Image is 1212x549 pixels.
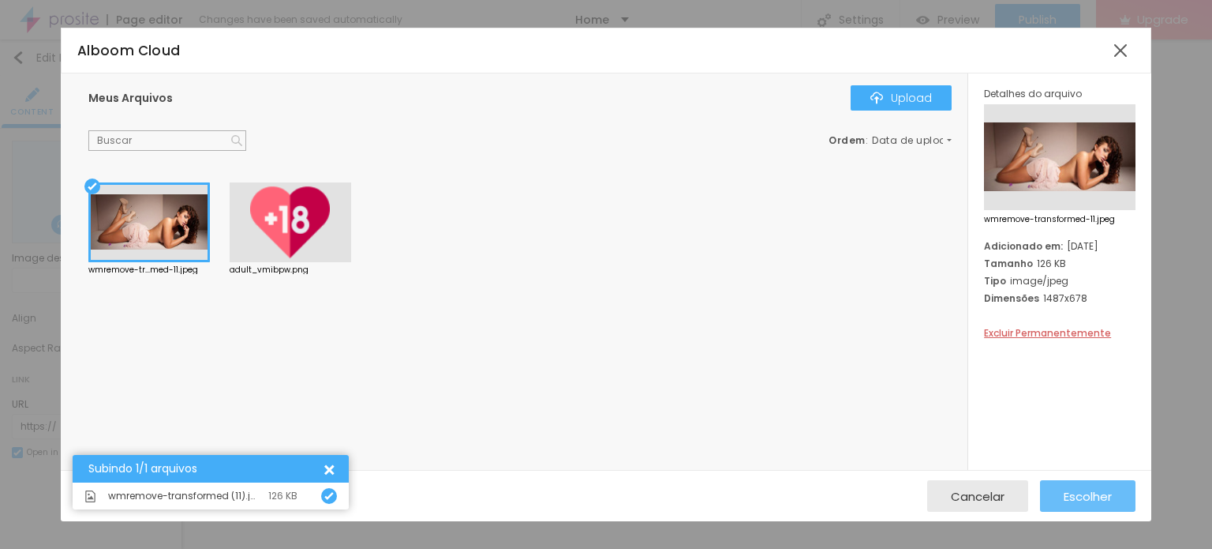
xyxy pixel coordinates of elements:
span: Meus Arquivos [88,90,173,106]
span: wmremove-transformed-11.jpeg [984,216,1135,224]
span: Alboom Cloud [77,41,181,60]
span: Ordem [829,133,866,147]
img: Icone [231,135,242,146]
button: IconeUpload [851,85,952,111]
span: wmremove-transformed (11).jpeg [108,491,260,501]
div: : [829,136,952,145]
img: Icone [324,491,334,501]
span: Cancelar [951,490,1004,503]
div: 126 KB [984,257,1135,270]
div: 1487x678 [984,291,1135,305]
span: Tipo [984,274,1006,288]
span: Excluir Permanentemente [984,326,1111,340]
span: Tamanho [984,257,1033,270]
div: Upload [870,92,932,104]
div: 126 KB [268,491,297,501]
div: adult_vmibpw.png [230,266,351,274]
span: Dimensões [984,291,1039,305]
div: wmremove-tr...med-11.jpeg [88,266,210,274]
img: Icone [84,491,96,502]
button: Escolher [1040,480,1135,512]
div: image/jpeg [984,274,1135,288]
div: [DATE] [984,239,1135,253]
span: Adicionado em: [984,239,1063,253]
span: Detalhes do arquivo [984,87,1082,100]
img: Icone [870,92,883,104]
button: Cancelar [927,480,1028,512]
div: Subindo 1/1 arquivos [88,463,321,475]
span: Data de upload [872,136,954,145]
span: Escolher [1064,490,1112,503]
input: Buscar [88,130,246,151]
